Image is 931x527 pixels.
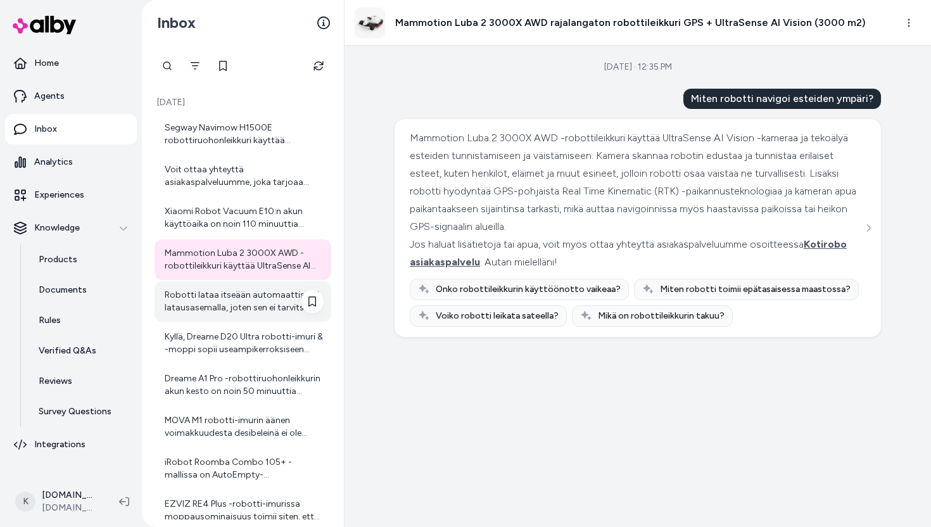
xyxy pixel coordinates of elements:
p: Survey Questions [39,405,111,418]
p: Analytics [34,156,73,168]
a: MOVA M1 robotti-imurin äänen voimakkuudesta desibeleinä ei ole tarkkaa tietoa saatavilla tuotekuv... [155,407,331,447]
p: Verified Q&As [39,345,96,357]
div: Dreame A1 Pro -robottiruohonleikkurin akun kesto on noin 50 minuuttia yhdellä latauksella. Lataus... [165,372,324,398]
button: See more [861,220,876,236]
p: Products [39,253,77,266]
button: Filter [182,53,208,79]
p: Rules [39,314,61,327]
p: Home [34,57,59,70]
img: alby Logo [13,16,76,34]
div: Mammotion Luba 2 3000X AWD -robottileikkuri käyttää UltraSense AI Vision -kameraa ja tekoälyä est... [410,129,863,236]
a: Products [26,244,137,275]
a: Survey Questions [26,397,137,427]
div: iRobot Roomba Combo 105+ -mallissa on AutoEmpty-tyhjennystelakka, joka tyhjentää automaattisesti ... [165,456,324,481]
a: Integrations [5,429,137,460]
p: Agents [34,90,65,103]
p: Knowledge [34,222,80,234]
img: MAMMOTION_LUBA_2_AWD_main_1.jpg [355,8,384,37]
div: [DATE] · 12:35 PM [604,61,672,73]
a: Xiaomi Robot Vacuum E10:n akun käyttöaika on noin 110 minuuttia hiljaisimmalla imuteholla. Tämä r... [155,198,331,238]
a: Rules [26,305,137,336]
span: Mikä on robottileikkurin takuu? [598,310,725,322]
a: Kyllä, Dreame D20 Ultra robotti-imuri & -moppi sopii useampikerroksiseen asuntoon, sillä siihen v... [155,323,331,364]
span: [DOMAIN_NAME] [42,502,99,514]
div: Miten robotti navigoi esteiden ympäri? [683,89,881,109]
div: EZVIZ RE4 Plus -robotti-imurissa moppausominaisuus toimii siten, että siinä on vesisäiliö, joka s... [165,498,324,523]
a: Reviews [26,366,137,397]
div: Kyllä, Dreame D20 Ultra robotti-imuri & -moppi sopii useampikerroksiseen asuntoon, sillä siihen v... [165,331,324,356]
a: Verified Q&As [26,336,137,366]
a: Documents [26,275,137,305]
a: Home [5,48,137,79]
p: Reviews [39,375,72,388]
h2: Inbox [157,13,196,32]
p: Integrations [34,438,85,451]
button: Knowledge [5,213,137,243]
a: Agents [5,81,137,111]
button: K[DOMAIN_NAME] Shopify[DOMAIN_NAME] [8,481,109,522]
div: MOVA M1 robotti-imurin äänen voimakkuudesta desibeleinä ei ole tarkkaa tietoa saatavilla tuotekuv... [165,414,324,440]
div: Segway Navimow H1500E robottiruohonleikkuri käyttää navigoinnissaan GPS-paikannusta yhdessä tekoä... [165,122,324,147]
a: Segway Navimow H1500E robottiruohonleikkuri käyttää navigoinnissaan GPS-paikannusta yhdessä tekoä... [155,114,331,155]
p: Inbox [34,123,57,136]
span: Miten robotti toimii epätasaisessa maastossa? [660,283,851,296]
button: Refresh [306,53,331,79]
p: Documents [39,284,87,296]
a: Dreame A1 Pro -robottiruohonleikkurin akun kesto on noin 50 minuuttia yhdellä latauksella. Lataus... [155,365,331,405]
span: Onko robottileikkurin käyttöönotto vaikeaa? [436,283,621,296]
div: Jos haluat lisätietoja tai apua, voit myös ottaa yhteyttä asiakaspalveluumme osoitteessa . Autan ... [410,236,863,271]
a: Inbox [5,114,137,144]
span: Voiko robotti leikata sateella? [436,310,559,322]
a: Mammotion Luba 2 3000X AWD -robottileikkuri käyttää UltraSense AI Vision -kameraa ja tekoälyä est... [155,239,331,280]
div: Robotti lataa itseään automaattisesti latausasemalla, joten sen ei tarvitse huolehtia akkujen vai... [165,289,324,314]
a: Robotti lataa itseään automaattisesti latausasemalla, joten sen ei tarvitse huolehtia akkujen vai... [155,281,331,322]
p: [DOMAIN_NAME] Shopify [42,489,99,502]
div: Voit ottaa yhteyttä asiakaspalveluumme, joka tarjoaa henkilökohtaista palvelua ja opastusta. Löyd... [165,163,324,189]
h3: Mammotion Luba 2 3000X AWD rajalangaton robottileikkuri GPS + UltraSense AI Vision (3000 m2) [395,15,866,30]
a: Voit ottaa yhteyttä asiakaspalveluumme, joka tarjoaa henkilökohtaista palvelua ja opastusta. Löyd... [155,156,331,196]
a: Analytics [5,147,137,177]
span: K [15,492,35,512]
a: Experiences [5,180,137,210]
p: [DATE] [155,96,331,109]
div: Xiaomi Robot Vacuum E10:n akun käyttöaika on noin 110 minuuttia hiljaisimmalla imuteholla. Tämä r... [165,205,324,231]
p: Experiences [34,189,84,201]
div: Mammotion Luba 2 3000X AWD -robottileikkuri käyttää UltraSense AI Vision -kameraa ja tekoälyä est... [165,247,324,272]
a: iRobot Roomba Combo 105+ -mallissa on AutoEmpty-tyhjennystelakka, joka tyhjentää automaattisesti ... [155,448,331,489]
